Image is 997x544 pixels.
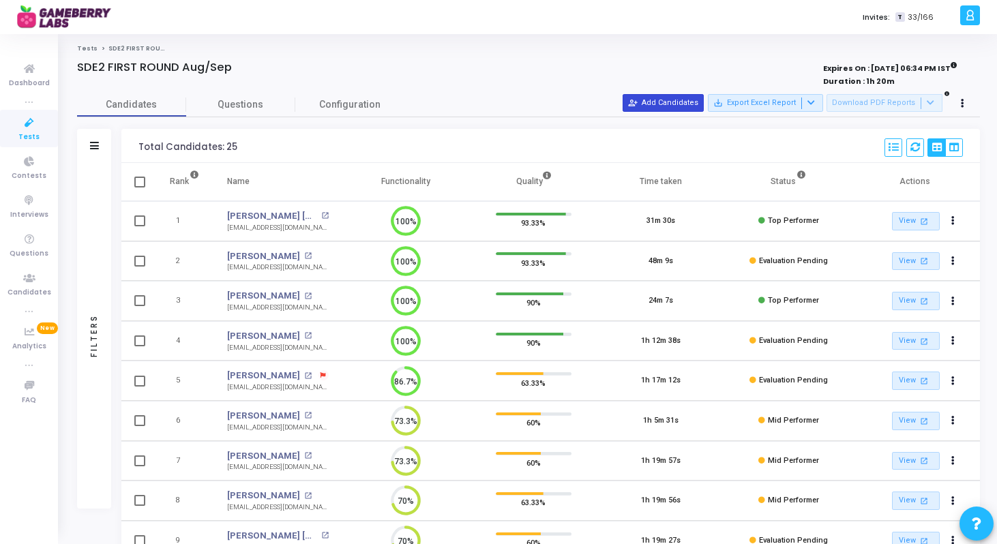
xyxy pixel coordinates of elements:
[186,97,295,112] span: Questions
[22,395,36,406] span: FAQ
[155,241,213,282] td: 2
[526,455,541,469] span: 60%
[643,415,679,427] div: 1h 5m 31s
[227,209,317,223] a: [PERSON_NAME] [PERSON_NAME]
[304,372,312,380] mat-icon: open_in_new
[77,44,98,52] a: Tests
[227,262,329,273] div: [EMAIL_ADDRESS][DOMAIN_NAME]
[227,303,329,313] div: [EMAIL_ADDRESS][DOMAIN_NAME]
[77,61,232,74] h4: SDE2 FIRST ROUND Aug/Sep
[227,382,329,393] div: [EMAIL_ADDRESS][DOMAIN_NAME]
[304,292,312,300] mat-icon: open_in_new
[892,332,940,350] a: View
[944,412,963,431] button: Actions
[342,163,470,201] th: Functionality
[37,322,58,334] span: New
[725,163,852,201] th: Status
[319,97,381,112] span: Configuration
[713,98,723,108] mat-icon: save_alt
[641,455,681,467] div: 1h 19m 57s
[759,376,828,384] span: Evaluation Pending
[155,441,213,481] td: 7
[521,496,546,509] span: 63.33%
[708,94,823,112] button: Export Excel Report
[227,529,317,543] a: [PERSON_NAME] [PERSON_NAME]
[227,423,329,433] div: [EMAIL_ADDRESS][DOMAIN_NAME]
[892,292,940,310] a: View
[304,452,312,459] mat-icon: open_in_new
[227,409,300,423] a: [PERSON_NAME]
[768,296,819,305] span: Top Performer
[927,138,963,157] div: View Options
[304,412,312,419] mat-icon: open_in_new
[918,295,929,307] mat-icon: open_in_new
[521,256,546,269] span: 93.33%
[18,132,40,143] span: Tests
[852,163,980,201] th: Actions
[227,343,329,353] div: [EMAIL_ADDRESS][DOMAIN_NAME]
[77,97,186,112] span: Candidates
[227,502,329,513] div: [EMAIL_ADDRESS][DOMAIN_NAME]
[649,256,673,267] div: 48m 9s
[304,252,312,260] mat-icon: open_in_new
[944,492,963,511] button: Actions
[768,216,819,225] span: Top Performer
[227,462,329,472] div: [EMAIL_ADDRESS][DOMAIN_NAME]
[526,336,541,350] span: 90%
[827,94,942,112] button: Download PDF Reports
[649,295,673,307] div: 24m 7s
[227,174,250,189] div: Name
[892,252,940,271] a: View
[641,375,681,387] div: 1h 17m 12s
[623,94,704,112] button: Add Candidates
[227,449,300,463] a: [PERSON_NAME]
[892,492,940,510] a: View
[759,336,828,345] span: Evaluation Pending
[918,215,929,227] mat-icon: open_in_new
[640,174,682,189] div: Time taken
[88,260,100,410] div: Filters
[526,296,541,309] span: 90%
[892,452,940,470] a: View
[77,44,980,53] nav: breadcrumb
[628,98,638,108] mat-icon: person_add_alt
[155,163,213,201] th: Rank
[646,215,675,227] div: 31m 30s
[155,201,213,241] td: 1
[768,496,819,504] span: Mid Performer
[227,489,300,502] a: [PERSON_NAME]
[304,492,312,500] mat-icon: open_in_new
[227,223,329,233] div: [EMAIL_ADDRESS][DOMAIN_NAME]
[17,3,119,31] img: logo
[10,209,48,221] span: Interviews
[155,281,213,321] td: 3
[918,335,929,347] mat-icon: open_in_new
[768,456,819,465] span: Mid Performer
[759,256,828,265] span: Evaluation Pending
[521,216,546,230] span: 93.33%
[227,250,300,263] a: [PERSON_NAME]
[768,416,819,425] span: Mid Performer
[227,369,300,382] a: [PERSON_NAME]
[227,289,300,303] a: [PERSON_NAME]
[138,142,237,153] div: Total Candidates: 25
[944,212,963,231] button: Actions
[892,412,940,430] a: View
[944,451,963,470] button: Actions
[321,212,329,220] mat-icon: open_in_new
[321,532,329,539] mat-icon: open_in_new
[944,252,963,271] button: Actions
[304,332,312,339] mat-icon: open_in_new
[155,361,213,401] td: 5
[12,341,46,352] span: Analytics
[641,495,681,507] div: 1h 19m 56s
[10,248,48,260] span: Questions
[155,401,213,441] td: 6
[823,76,895,87] strong: Duration : 1h 20m
[918,255,929,267] mat-icon: open_in_new
[863,12,890,23] label: Invites:
[12,170,46,182] span: Contests
[892,372,940,390] a: View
